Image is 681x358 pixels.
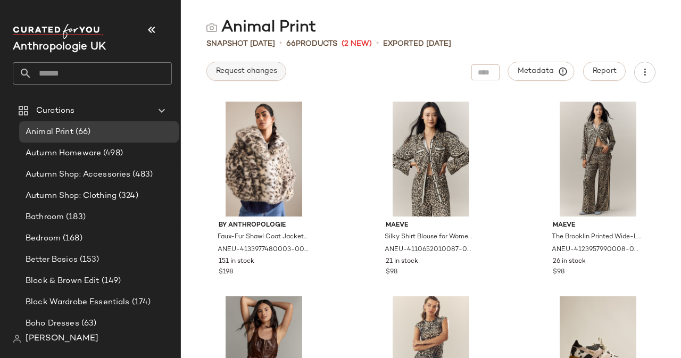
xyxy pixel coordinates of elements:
span: Autumn Shop: Accessories [26,169,130,181]
span: Request changes [215,67,277,76]
span: 66 [286,40,296,48]
span: Autumn Shop: Clothing [26,190,117,202]
div: Products [286,38,337,49]
span: [PERSON_NAME] [26,332,98,345]
span: Report [592,67,617,76]
span: Faux-Fur Shawl Coat Jacket for Women, Polyester, Size Uk 14 by Anthropologie [218,232,308,242]
img: 4110652010087_015_b [377,102,485,217]
button: Request changes [206,62,286,81]
span: ANEU-4133977480003-000-000 [218,245,308,255]
img: svg%3e [13,335,21,343]
span: Curations [36,105,74,117]
span: Boho Dresses [26,318,79,330]
span: Black & Brown Edit [26,275,99,287]
span: Black Wardrobe Essentials [26,296,130,309]
img: 4123957990008_015_b [544,102,652,217]
span: Snapshot [DATE] [206,38,275,49]
span: ANEU-4110652010087-000-015 [385,245,475,255]
span: Animal Print [26,126,73,138]
span: $198 [219,268,233,277]
span: (168) [61,232,82,245]
span: $98 [386,268,397,277]
span: Bedroom [26,232,61,245]
button: Report [583,62,626,81]
span: (149) [99,275,121,287]
img: 4133977480003_000_e5 [210,102,318,217]
span: 151 in stock [219,257,254,267]
span: Maeve [386,221,476,230]
span: (66) [73,126,91,138]
span: (483) [130,169,153,181]
span: By Anthropologie [219,221,309,230]
div: Animal Print [206,17,316,38]
span: • [279,37,282,50]
span: (183) [64,211,86,223]
span: The Brooklin Printed Wide-Leg Pull-On Trousers Pants, Viscose, Size XS by Maeve at Anthropologie [552,232,642,242]
span: (63) [79,318,97,330]
span: (2 New) [342,38,372,49]
span: Silky Shirt Blouse for Women, Viscose, Size XL by Maeve at Anthropologie [385,232,475,242]
p: Exported [DATE] [383,38,451,49]
span: (498) [101,147,123,160]
button: Metadata [508,62,575,81]
span: Better Basics [26,254,78,266]
span: (174) [130,296,151,309]
span: 26 in stock [553,257,586,267]
span: ANEU-4123957990008-000-015 [552,245,642,255]
span: Maeve [553,221,643,230]
span: • [376,37,379,50]
img: cfy_white_logo.C9jOOHJF.svg [13,24,103,39]
span: Metadata [517,66,566,76]
span: (324) [117,190,138,202]
img: svg%3e [206,22,217,33]
span: 21 in stock [386,257,418,267]
span: $98 [553,268,564,277]
span: Bathroom [26,211,64,223]
span: (153) [78,254,99,266]
span: Current Company Name [13,41,106,53]
span: Autumn Homeware [26,147,101,160]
